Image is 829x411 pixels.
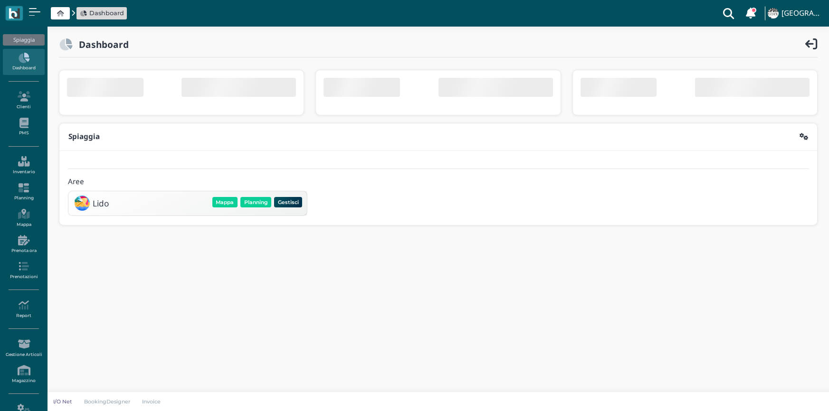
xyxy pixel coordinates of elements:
button: Planning [240,197,271,207]
b: Spiaggia [68,131,100,141]
a: Mappa [3,205,44,231]
iframe: Help widget launcher [762,382,821,403]
a: Planning [3,179,44,205]
img: logo [9,8,19,19]
button: Gestisci [274,197,302,207]
h3: Lido [93,199,109,208]
h4: Aree [68,178,84,186]
a: Inventario [3,152,44,178]
a: Dashboard [3,49,44,75]
a: Clienti [3,87,44,113]
a: PMS [3,114,44,140]
img: ... [768,8,778,19]
button: Mappa [212,197,238,207]
h2: Dashboard [73,39,129,49]
div: Spiaggia [3,34,44,46]
a: Dashboard [80,9,124,18]
a: ... [GEOGRAPHIC_DATA] [766,2,823,25]
h4: [GEOGRAPHIC_DATA] [781,9,823,18]
a: Prenota ora [3,231,44,257]
span: Dashboard [89,9,124,18]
